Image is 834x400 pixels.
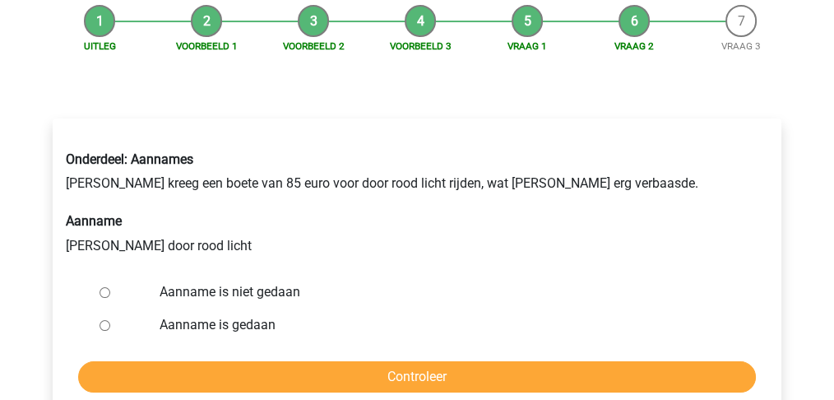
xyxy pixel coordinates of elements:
a: Vraag 3 [721,40,761,52]
a: Voorbeeld 1 [176,40,238,52]
a: Voorbeeld 3 [390,40,452,52]
label: Aanname is niet gedaan [160,282,729,302]
div: [PERSON_NAME] kreeg een boete van 85 euro voor door rood licht rijden, wat [PERSON_NAME] erg verb... [53,138,781,268]
a: Voorbeeld 2 [283,40,345,52]
label: Aanname is gedaan [160,315,729,335]
input: Controleer [78,361,756,393]
a: Vraag 2 [614,40,654,52]
h6: Onderdeel: Aannames [66,151,768,167]
a: Uitleg [84,40,116,52]
h6: Aanname [66,213,768,229]
a: Vraag 1 [507,40,547,52]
